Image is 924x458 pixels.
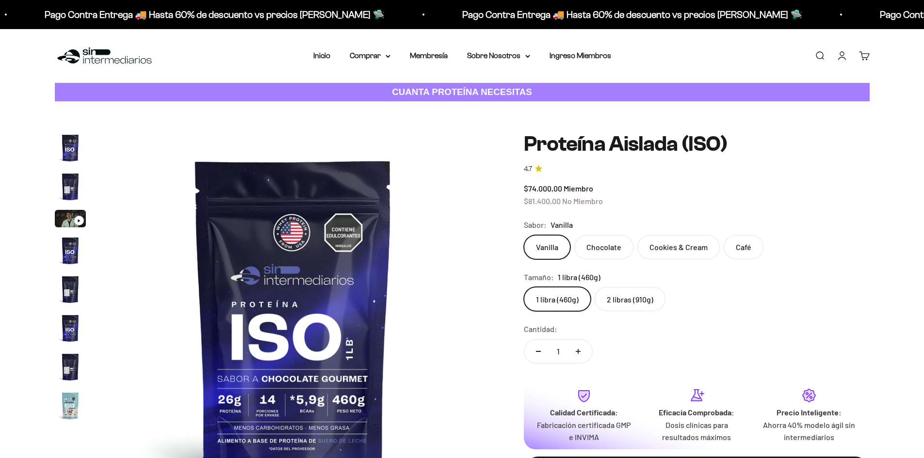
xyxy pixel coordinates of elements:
[524,164,532,174] span: 4.7
[524,340,552,363] button: Reducir cantidad
[55,83,870,102] a: CUANTA PROTEÍNA NECESITAS
[392,87,532,97] strong: CUANTA PROTEÍNA NECESITAS
[562,196,603,205] span: No Miembro
[524,219,547,231] legend: Sabor:
[55,274,86,308] button: Ir al artículo 5
[55,132,86,166] button: Ir al artículo 1
[55,235,86,269] button: Ir al artículo 4
[55,390,86,424] button: Ir al artículo 8
[777,408,842,417] strong: Precio Inteligente:
[564,340,592,363] button: Aumentar cantidad
[55,235,86,266] img: Proteína Aislada (ISO)
[55,171,86,202] img: Proteína Aislada (ISO)
[350,49,390,62] summary: Comprar
[55,274,86,305] img: Proteína Aislada (ISO)
[55,210,86,230] button: Ir al artículo 3
[550,408,618,417] strong: Calidad Certificada:
[535,419,632,443] p: Fabricación certificada GMP e INVIMA
[524,196,561,205] span: $81.400,00
[55,351,86,385] button: Ir al artículo 7
[410,51,448,60] a: Membresía
[551,219,573,231] span: Vanilla
[524,271,554,284] legend: Tamaño:
[55,390,86,421] img: Proteína Aislada (ISO)
[761,419,858,443] p: Ahorra 40% modelo ágil sin intermediarios
[648,419,745,443] p: Dosis clínicas para resultados máximos
[55,351,86,382] img: Proteína Aislada (ISO)
[524,323,557,335] label: Cantidad:
[558,271,600,284] span: 1 libra (460g)
[524,164,870,174] a: 4.74.7 de 5.0 estrellas
[313,51,330,60] a: Inicio
[467,49,530,62] summary: Sobre Nosotros
[55,313,86,344] img: Proteína Aislada (ISO)
[462,7,802,22] p: Pago Contra Entrega 🚚 Hasta 60% de descuento vs precios [PERSON_NAME] 🛸
[55,313,86,347] button: Ir al artículo 6
[45,7,385,22] p: Pago Contra Entrega 🚚 Hasta 60% de descuento vs precios [PERSON_NAME] 🛸
[550,51,611,60] a: Ingreso Miembros
[524,132,870,156] h1: Proteína Aislada (ISO)
[524,184,562,193] span: $74.000,00
[55,171,86,205] button: Ir al artículo 2
[564,184,593,193] span: Miembro
[659,408,734,417] strong: Eficacia Comprobada:
[55,132,86,163] img: Proteína Aislada (ISO)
